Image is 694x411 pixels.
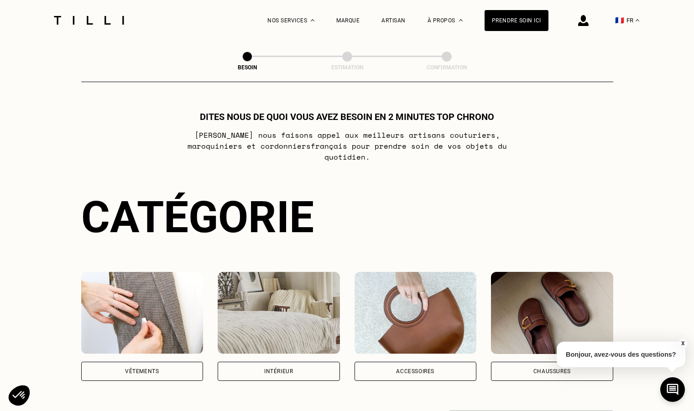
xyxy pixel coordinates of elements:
[401,64,492,71] div: Confirmation
[200,111,494,122] h1: Dites nous de quoi vous avez besoin en 2 minutes top chrono
[166,130,528,162] p: [PERSON_NAME] nous faisons appel aux meilleurs artisans couturiers , maroquiniers et cordonniers ...
[202,64,293,71] div: Besoin
[381,17,406,24] a: Artisan
[336,17,360,24] a: Marque
[125,369,159,374] div: Vêtements
[459,19,463,21] img: Menu déroulant à propos
[302,64,393,71] div: Estimation
[264,369,293,374] div: Intérieur
[485,10,548,31] a: Prendre soin ici
[396,369,434,374] div: Accessoires
[578,15,589,26] img: icône connexion
[355,272,477,354] img: Accessoires
[311,19,314,21] img: Menu déroulant
[81,272,204,354] img: Vêtements
[491,272,613,354] img: Chaussures
[81,192,613,243] div: Catégorie
[636,19,639,21] img: menu déroulant
[533,369,571,374] div: Chaussures
[51,16,127,25] img: Logo du service de couturière Tilli
[557,342,685,367] p: Bonjour, avez-vous des questions?
[678,338,687,349] button: X
[218,272,340,354] img: Intérieur
[615,16,624,25] span: 🇫🇷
